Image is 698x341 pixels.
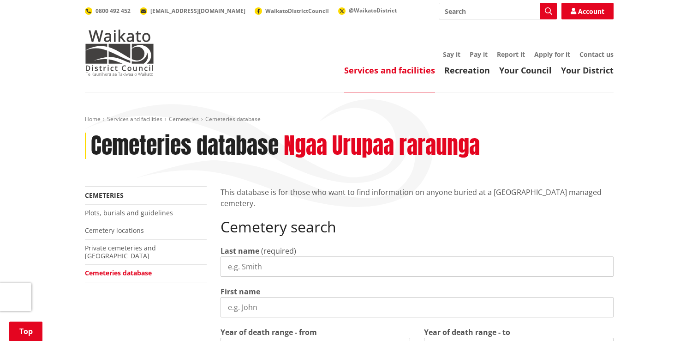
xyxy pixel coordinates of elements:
[221,218,614,236] h2: Cemetery search
[579,50,614,59] a: Contact us
[169,115,199,123] a: Cemeteries
[95,7,131,15] span: 0800 492 452
[205,115,261,123] span: Cemeteries database
[85,268,152,277] a: Cemeteries database
[424,327,510,338] label: Year of death range - to
[221,187,614,209] p: This database is for those who want to find information on anyone buried at a [GEOGRAPHIC_DATA] m...
[499,65,552,76] a: Your Council
[85,191,124,200] a: Cemeteries
[534,50,570,59] a: Apply for it
[85,226,144,235] a: Cemetery locations
[85,115,101,123] a: Home
[85,7,131,15] a: 0800 492 452
[221,297,614,317] input: e.g. John
[265,7,329,15] span: WaikatoDistrictCouncil
[107,115,162,123] a: Services and facilities
[221,245,259,256] label: Last name
[150,7,245,15] span: [EMAIL_ADDRESS][DOMAIN_NAME]
[140,7,245,15] a: [EMAIL_ADDRESS][DOMAIN_NAME]
[85,208,173,217] a: Plots, burials and guidelines
[221,327,317,338] label: Year of death range - from
[497,50,525,59] a: Report it
[439,3,557,19] input: Search input
[349,6,397,14] span: @WaikatoDistrict
[221,286,260,297] label: First name
[470,50,488,59] a: Pay it
[85,116,614,123] nav: breadcrumb
[561,65,614,76] a: Your District
[444,65,490,76] a: Recreation
[91,133,279,159] h1: Cemeteries database
[561,3,614,19] a: Account
[85,30,154,76] img: Waikato District Council - Te Kaunihera aa Takiwaa o Waikato
[284,133,480,159] h2: Ngaa Urupaa raraunga
[221,256,614,277] input: e.g. Smith
[338,6,397,14] a: @WaikatoDistrict
[255,7,329,15] a: WaikatoDistrictCouncil
[443,50,460,59] a: Say it
[9,322,42,341] a: Top
[344,65,435,76] a: Services and facilities
[261,246,296,256] span: (required)
[85,244,156,260] a: Private cemeteries and [GEOGRAPHIC_DATA]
